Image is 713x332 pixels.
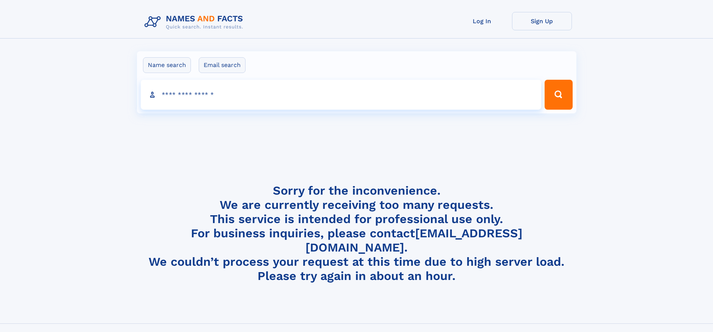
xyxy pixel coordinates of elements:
[199,57,246,73] label: Email search
[512,12,572,30] a: Sign Up
[305,226,522,255] a: [EMAIL_ADDRESS][DOMAIN_NAME]
[141,12,249,32] img: Logo Names and Facts
[143,57,191,73] label: Name search
[141,80,542,110] input: search input
[545,80,572,110] button: Search Button
[141,183,572,283] h4: Sorry for the inconvenience. We are currently receiving too many requests. This service is intend...
[452,12,512,30] a: Log In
